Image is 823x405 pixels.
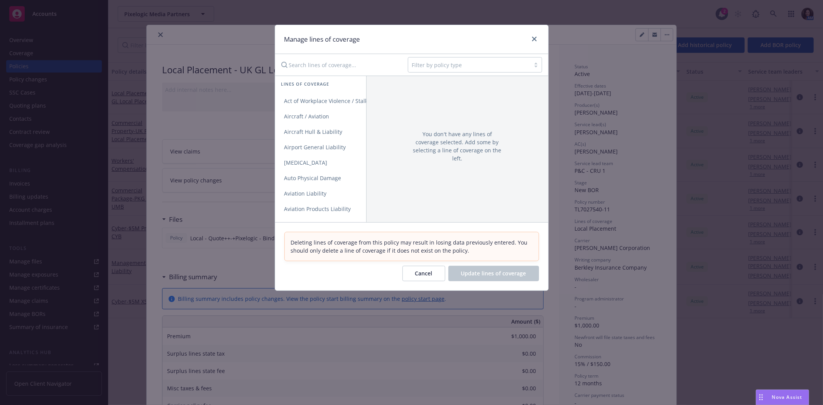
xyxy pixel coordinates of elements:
[281,81,330,87] span: Lines of coverage
[275,97,404,105] span: Act of Workplace Violence / Stalking Threat
[530,34,539,44] a: close
[291,238,532,255] span: Deleting lines of coverage from this policy may result in losing data previously entered. You sho...
[284,34,360,44] h1: Manage lines of coverage
[275,128,352,135] span: Aircraft Hull & Liability
[402,266,445,281] button: Cancel
[275,113,339,120] span: Aircraft / Aviation
[756,390,809,405] button: Nova Assist
[275,190,336,197] span: Aviation Liability
[275,143,355,151] span: Airport General Liability
[413,130,502,162] span: You don't have any lines of coverage selected. Add some by selecting a line of coverage on the left.
[275,159,337,166] span: [MEDICAL_DATA]
[461,270,526,277] span: Update lines of coverage
[756,390,766,405] div: Drag to move
[275,221,337,228] span: Blanket Accident
[275,174,351,182] span: Auto Physical Damage
[277,57,402,73] input: Search lines of coverage...
[772,394,803,400] span: Nova Assist
[415,270,433,277] span: Cancel
[448,266,539,281] button: Update lines of coverage
[275,205,360,213] span: Aviation Products Liability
